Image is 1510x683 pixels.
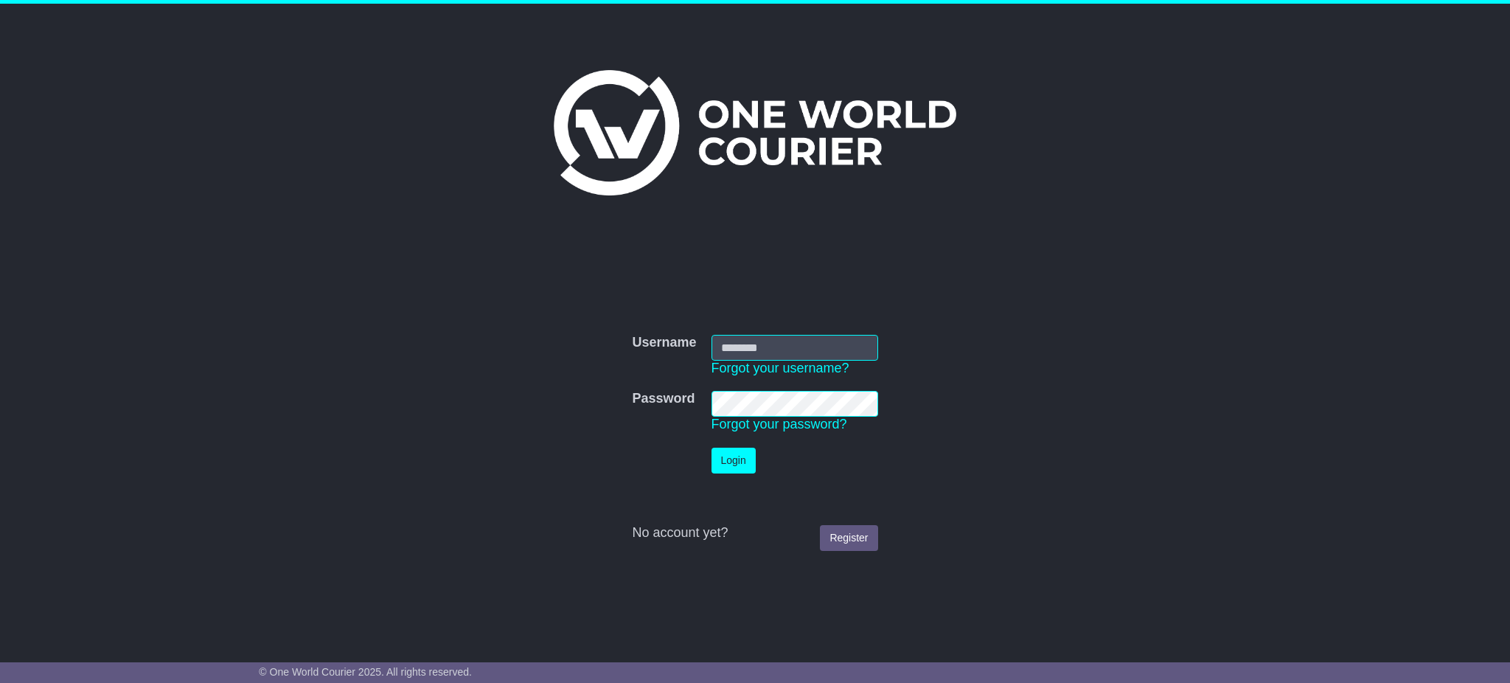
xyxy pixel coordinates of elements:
[259,666,472,678] span: © One World Courier 2025. All rights reserved.
[632,391,695,407] label: Password
[711,361,849,375] a: Forgot your username?
[632,525,877,541] div: No account yet?
[632,335,696,351] label: Username
[820,525,877,551] a: Register
[554,70,956,195] img: One World
[711,448,756,474] button: Login
[711,417,847,431] a: Forgot your password?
